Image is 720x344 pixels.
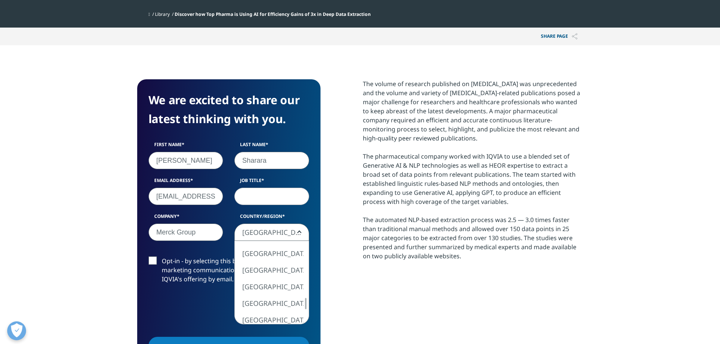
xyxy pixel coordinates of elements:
[175,11,371,17] span: Discover how Top Pharma is Using AI for Efficiency Gains of 3x in Deep Data Extraction
[149,296,263,325] iframe: reCAPTCHA
[234,141,309,152] label: Last Name
[234,177,309,188] label: Job Title
[149,256,309,288] label: Opt-in - by selecting this box, I consent to receiving marketing communications and information a...
[7,321,26,340] button: Open Preferences
[235,278,303,295] li: [GEOGRAPHIC_DATA]
[149,177,223,188] label: Email Address
[234,213,309,224] label: Country/Region
[155,11,170,17] a: Library
[234,224,309,241] span: United States
[235,295,303,312] li: [GEOGRAPHIC_DATA]
[235,312,303,328] li: [GEOGRAPHIC_DATA]
[235,224,309,241] span: United States
[363,79,583,261] div: The volume of research published on [MEDICAL_DATA] was unprecedented and the volume and variety o...
[149,141,223,152] label: First Name
[149,213,223,224] label: Company
[535,28,583,45] button: Share PAGEShare PAGE
[235,262,303,278] li: [GEOGRAPHIC_DATA]
[235,245,303,262] li: [GEOGRAPHIC_DATA]
[149,91,309,128] h4: We are excited to share our latest thinking with you.
[572,33,578,40] img: Share PAGE
[535,28,583,45] p: Share PAGE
